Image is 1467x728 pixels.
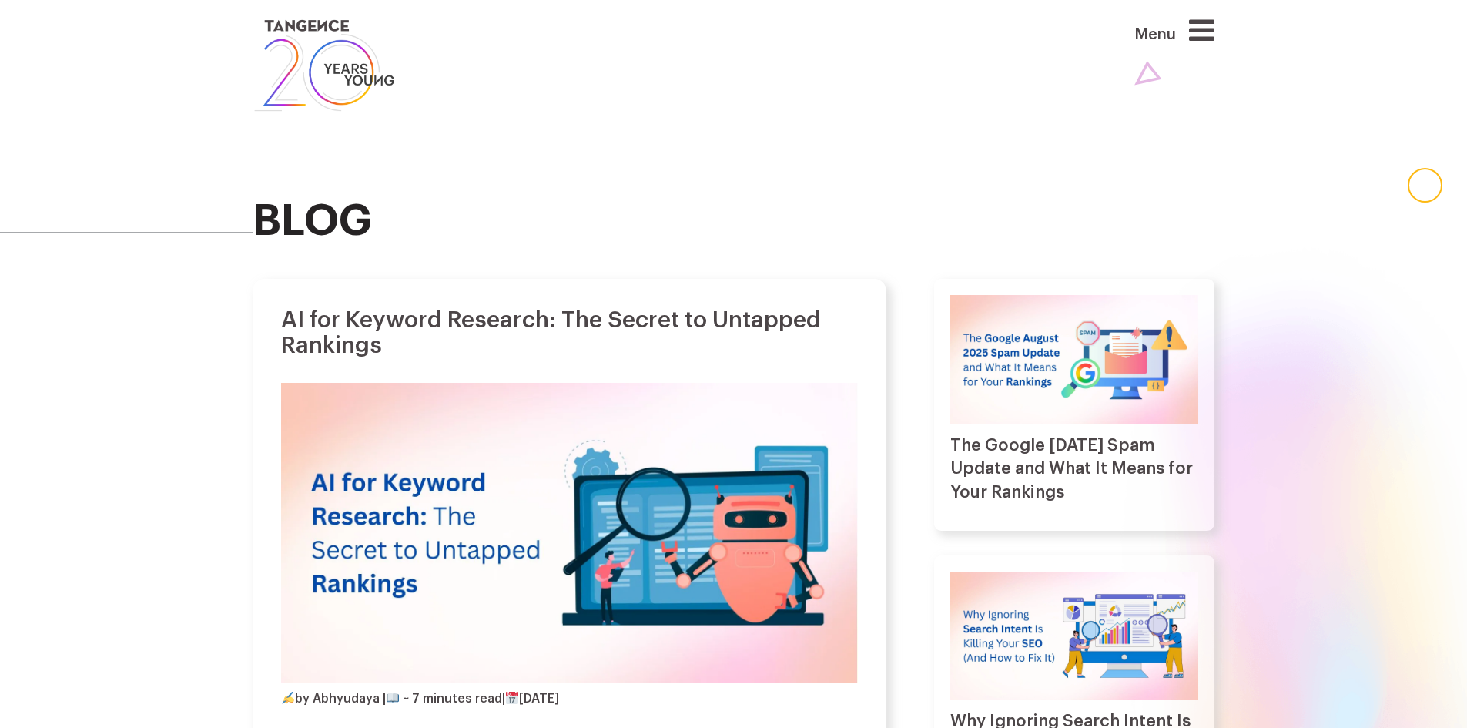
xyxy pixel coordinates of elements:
h1: AI for Keyword Research: The Secret to Untapped Rankings [281,307,858,358]
img: 📅 [506,692,518,704]
span: ~ [403,693,409,706]
span: minutes read [423,693,502,706]
h4: by Abhyudaya | | [DATE] [281,692,560,706]
h2: blog [253,197,1215,245]
img: The Google August 2025 Spam Update and What It Means for Your Rankings [950,295,1199,424]
img: Why Ignoring Search Intent Is Killing Your SEO (And How to Fix It) [950,572,1199,701]
a: The Google [DATE] Spam Update and What It Means for Your Rankings [950,437,1193,502]
img: logo SVG [253,15,397,116]
img: 📖 [387,692,399,704]
img: AI for Keyword Research: The Secret to Untapped Rankings [281,383,858,683]
span: 7 [412,693,420,706]
img: ✍️ [282,692,294,704]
